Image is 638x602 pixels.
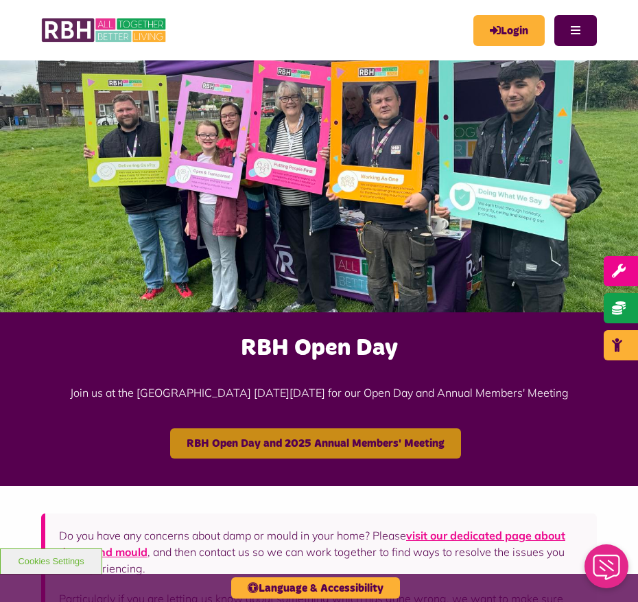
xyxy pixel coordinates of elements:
[7,333,631,363] h2: RBH Open Day
[554,15,597,46] button: Navigation
[473,15,545,46] a: MyRBH
[576,540,638,602] iframe: Netcall Web Assistant for live chat
[41,14,168,47] img: RBH
[170,428,461,459] a: RBH Open Day and 2025 Annual Members' Meeting
[59,527,583,577] p: Do you have any concerns about damp or mould in your home? Please , and then contact us so we can...
[7,364,631,421] p: Join us at the [GEOGRAPHIC_DATA] [DATE][DATE] for our Open Day and Annual Members' Meeting
[231,577,400,599] button: Language & Accessibility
